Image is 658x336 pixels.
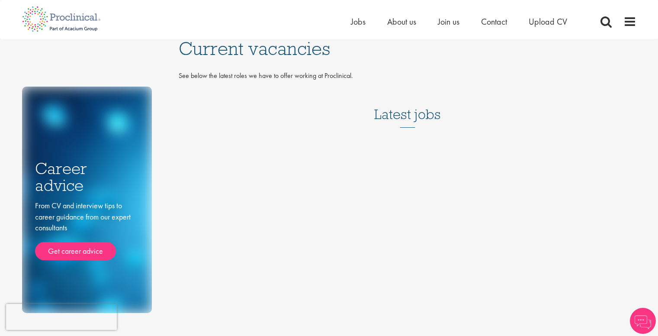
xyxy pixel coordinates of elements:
[529,16,567,27] a: Upload CV
[179,37,330,60] span: Current vacancies
[438,16,459,27] a: Join us
[374,85,441,128] h3: Latest jobs
[6,304,117,330] iframe: reCAPTCHA
[481,16,507,27] a: Contact
[387,16,416,27] a: About us
[179,71,636,81] p: See below the latest roles we have to offer working at Proclinical.
[35,160,139,194] h3: Career advice
[35,200,139,260] div: From CV and interview tips to career guidance from our expert consultants
[630,308,656,334] img: Chatbot
[351,16,366,27] a: Jobs
[35,242,116,260] a: Get career advice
